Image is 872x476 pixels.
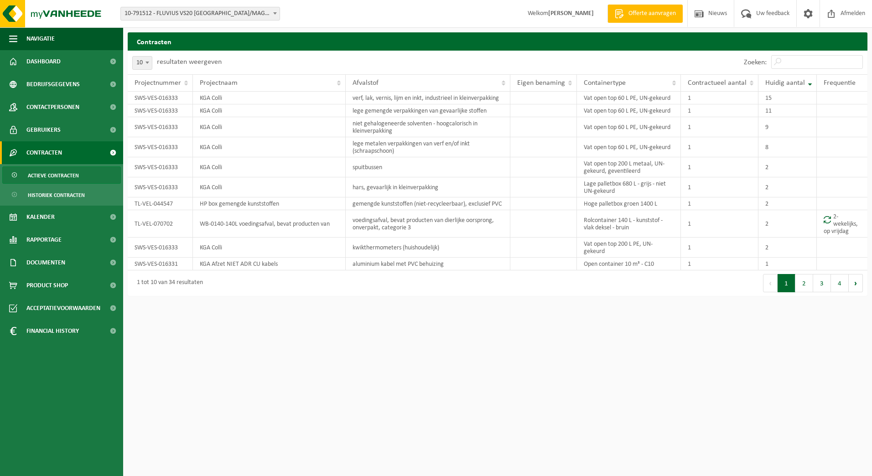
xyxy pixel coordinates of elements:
td: Vat open top 200 L PE, UN-gekeurd [577,238,681,258]
td: 1 [681,104,758,117]
td: Rolcontainer 140 L - kunststof - vlak deksel - bruin [577,210,681,238]
td: spuitbussen [346,157,511,177]
div: 1 tot 10 van 34 resultaten [132,275,203,291]
td: 2 [758,197,817,210]
td: KGA Colli [193,238,346,258]
td: 9 [758,117,817,137]
span: Frequentie [824,79,856,87]
h2: Contracten [128,32,867,50]
strong: [PERSON_NAME] [548,10,594,17]
td: 1 [681,117,758,137]
td: 1 [681,197,758,210]
td: 1 [681,258,758,270]
td: SWS-VES-016333 [128,117,193,137]
td: SWS-VES-016333 [128,137,193,157]
td: niet gehalogeneerde solventen - hoogcalorisch in kleinverpakking [346,117,511,137]
td: 1 [758,258,817,270]
button: 1 [778,274,795,292]
span: Projectnaam [200,79,238,87]
td: lege gemengde verpakkingen van gevaarlijke stoffen [346,104,511,117]
td: Vat open top 60 L PE, UN-gekeurd [577,137,681,157]
span: 10-791512 - FLUVIUS VS20 ANTWERPEN/MAGAZIJN, KLANTENKANTOOR EN INFRA - DEURNE [120,7,280,21]
td: 2 [758,177,817,197]
span: Afvalstof [353,79,379,87]
span: Huidig aantal [765,79,805,87]
label: resultaten weergeven [157,58,222,66]
td: aluminium kabel met PVC behuizing [346,258,511,270]
td: Vat open top 200 L metaal, UN-gekeurd, geventileerd [577,157,681,177]
label: Zoeken: [744,59,767,66]
span: Financial History [26,320,79,342]
td: KGA Colli [193,117,346,137]
button: Next [849,274,863,292]
td: 1 [681,92,758,104]
td: Open container 10 m³ - C10 [577,258,681,270]
td: 1 [681,238,758,258]
td: SWS-VES-016333 [128,92,193,104]
td: Lage palletbox 680 L - grijs - niet UN-gekeurd [577,177,681,197]
span: Product Shop [26,274,68,297]
td: 1 [681,177,758,197]
span: Gebruikers [26,119,61,141]
td: SWS-VES-016333 [128,177,193,197]
span: 10 [133,57,152,69]
td: lege metalen verpakkingen van verf en/of inkt (schraapschoon) [346,137,511,157]
td: 2 [758,238,817,258]
td: KGA Afzet NIET ADR CU kabels [193,258,346,270]
td: verf, lak, vernis, lijm en inkt, industrieel in kleinverpakking [346,92,511,104]
span: Acceptatievoorwaarden [26,297,100,320]
td: gemengde kunststoffen (niet-recycleerbaar), exclusief PVC [346,197,511,210]
td: Hoge palletbox groen 1400 L [577,197,681,210]
td: 1 [681,137,758,157]
td: WB-0140-140L voedingsafval, bevat producten van [193,210,346,238]
span: Navigatie [26,27,55,50]
td: 2 [758,210,817,238]
button: 3 [813,274,831,292]
td: voedingsafval, bevat producten van dierlijke oorsprong, onverpakt, categorie 3 [346,210,511,238]
button: 2 [795,274,813,292]
td: Vat open top 60 L PE, UN-gekeurd [577,92,681,104]
span: Contractueel aantal [688,79,747,87]
td: SWS-VES-016333 [128,157,193,177]
td: SWS-VES-016333 [128,238,193,258]
td: TL-VEL-044547 [128,197,193,210]
td: KGA Colli [193,137,346,157]
td: Vat open top 60 L PE, UN-gekeurd [577,104,681,117]
span: Projectnummer [135,79,181,87]
a: Historiek contracten [2,186,121,203]
span: Bedrijfsgegevens [26,73,80,96]
span: Contracten [26,141,62,164]
td: KGA Colli [193,92,346,104]
td: KGA Colli [193,177,346,197]
td: SWS-VES-016331 [128,258,193,270]
td: 11 [758,104,817,117]
span: Contactpersonen [26,96,79,119]
span: Rapportage [26,228,62,251]
td: HP box gemengde kunststoffen [193,197,346,210]
span: Dashboard [26,50,61,73]
span: Eigen benaming [517,79,565,87]
button: Previous [763,274,778,292]
td: 2-wekelijks, op vrijdag [817,210,867,238]
td: 2 [758,157,817,177]
td: KGA Colli [193,104,346,117]
span: Documenten [26,251,65,274]
td: hars, gevaarlijk in kleinverpakking [346,177,511,197]
td: TL-VEL-070702 [128,210,193,238]
a: Offerte aanvragen [607,5,683,23]
span: Historiek contracten [28,186,85,204]
td: KGA Colli [193,157,346,177]
span: Containertype [584,79,626,87]
span: Kalender [26,206,55,228]
a: Actieve contracten [2,166,121,184]
button: 4 [831,274,849,292]
span: 10 [132,56,152,70]
td: Vat open top 60 L PE, UN-gekeurd [577,117,681,137]
span: Actieve contracten [28,167,79,184]
td: 1 [681,210,758,238]
td: 15 [758,92,817,104]
td: 1 [681,157,758,177]
span: 10-791512 - FLUVIUS VS20 ANTWERPEN/MAGAZIJN, KLANTENKANTOOR EN INFRA - DEURNE [121,7,280,20]
td: SWS-VES-016333 [128,104,193,117]
td: kwikthermometers (huishoudelijk) [346,238,511,258]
